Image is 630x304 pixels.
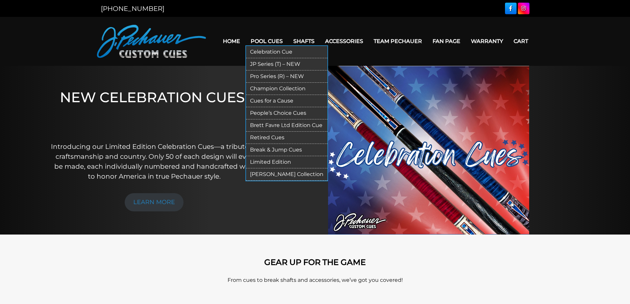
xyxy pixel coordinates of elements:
a: Cues for a Cause [246,95,327,107]
a: Break & Jump Cues [246,144,327,156]
a: Fan Page [427,33,466,50]
img: Pechauer Custom Cues [97,25,206,58]
a: Pro Series (R) – NEW [246,70,327,83]
a: [PHONE_NUMBER] [101,5,164,13]
a: JP Series (T) – NEW [246,58,327,70]
h1: NEW CELEBRATION CUES! [51,89,258,132]
a: Cart [508,33,533,50]
p: From cues to break shafts and accessories, we’ve got you covered! [127,276,504,284]
a: [PERSON_NAME] Collection [246,168,327,181]
a: Accessories [320,33,368,50]
a: Champion Collection [246,83,327,95]
a: Home [218,33,245,50]
a: Retired Cues [246,132,327,144]
strong: GEAR UP FOR THE GAME [264,257,366,267]
a: LEARN MORE [125,193,184,211]
a: People’s Choice Cues [246,107,327,119]
a: Brett Favre Ltd Edition Cue [246,119,327,132]
a: Limited Edition [246,156,327,168]
a: Warranty [466,33,508,50]
a: Shafts [288,33,320,50]
a: Pool Cues [245,33,288,50]
p: Introducing our Limited Edition Celebration Cues—a tribute to craftsmanship and country. Only 50 ... [51,142,258,181]
a: Team Pechauer [368,33,427,50]
a: Celebration Cue [246,46,327,58]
